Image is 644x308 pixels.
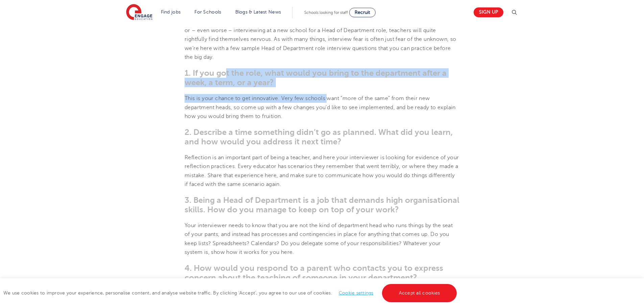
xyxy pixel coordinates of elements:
a: For Schools [194,9,221,15]
span: Your interviewer needs to know that you are not the kind of department head who runs things by th... [185,222,453,255]
span: 4. How would you respond to a parent who contacts you to express concern about the teaching of so... [185,263,443,282]
a: Sign up [474,7,503,17]
img: Engage Education [126,4,152,21]
span: Recruit [355,10,370,15]
span: 3. Being a Head of Department is a job that demands high organisational skills. How do you manage... [185,195,459,214]
a: Blogs & Latest News [235,9,281,15]
a: Find jobs [161,9,181,15]
span: This is your chance to get innovative. Very few schools want “more of the same” from their new de... [185,95,456,119]
span: 2. Describe a time something didn’t go as planned. What did you learn, and how would you address ... [185,127,453,146]
a: Accept all cookies [382,284,457,302]
span: Schools looking for staff [304,10,348,15]
span: Attending an interview is daunting enough, but when you’re up for your school’s Head of Departmen... [185,19,456,60]
span: Reflection is an important part of being a teacher, and here your interviewer is looking for evid... [185,155,459,187]
span: 1. If you got the role, what would you bring to the department after a week, a term, or a year? [185,68,447,87]
span: We use cookies to improve your experience, personalise content, and analyse website traffic. By c... [3,290,458,295]
a: Recruit [349,8,376,17]
a: Cookie settings [339,290,374,295]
